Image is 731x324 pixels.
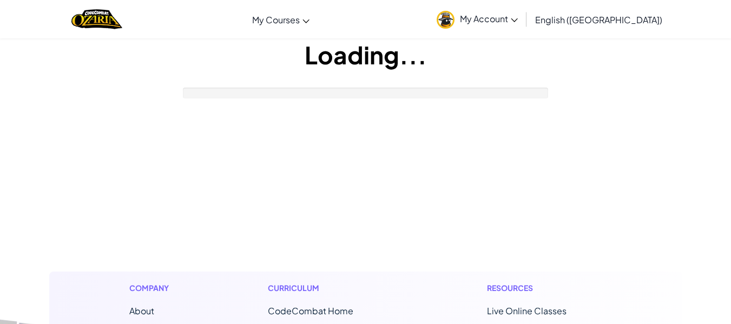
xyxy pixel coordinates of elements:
a: English ([GEOGRAPHIC_DATA]) [530,5,668,34]
span: CodeCombat Home [268,305,353,316]
a: Live Online Classes [487,305,567,316]
h1: Curriculum [268,282,399,294]
a: My Courses [247,5,315,34]
a: My Account [431,2,523,36]
a: Ozaria by CodeCombat logo [71,8,122,30]
img: Home [71,8,122,30]
h1: Company [129,282,180,294]
span: English ([GEOGRAPHIC_DATA]) [535,14,662,25]
h1: Resources [487,282,602,294]
span: My Courses [252,14,300,25]
img: avatar [437,11,455,29]
a: About [129,305,154,316]
span: My Account [460,13,518,24]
